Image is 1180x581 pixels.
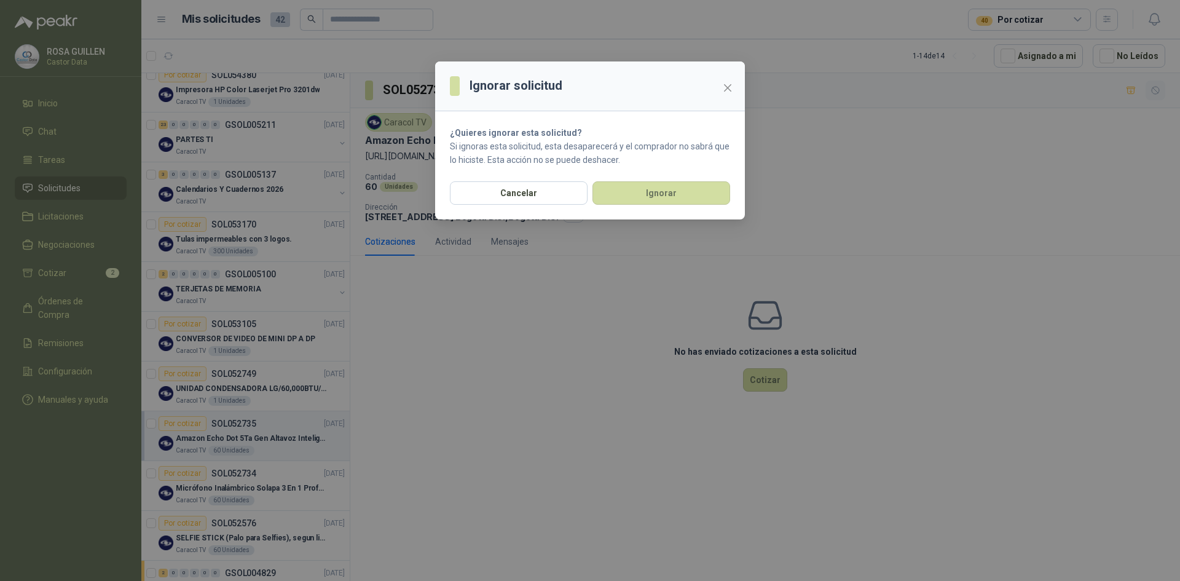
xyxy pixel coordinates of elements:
[450,128,582,138] strong: ¿Quieres ignorar esta solicitud?
[718,78,737,98] button: Close
[723,83,733,93] span: close
[470,76,562,95] h3: Ignorar solicitud
[450,181,588,205] button: Cancelar
[592,181,730,205] button: Ignorar
[450,140,730,167] p: Si ignoras esta solicitud, esta desaparecerá y el comprador no sabrá que lo hiciste. Esta acción ...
